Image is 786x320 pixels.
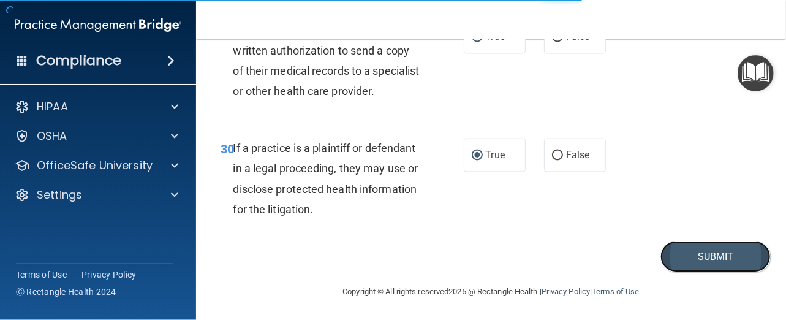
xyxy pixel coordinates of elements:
span: 30 [221,142,234,156]
a: HIPAA [15,99,178,114]
div: Copyright © All rights reserved 2025 @ Rectangle Health | | [268,272,715,311]
span: If a practice is a plaintiff or defendant in a legal proceeding, they may use or disclose protect... [233,142,418,216]
input: True [472,151,483,160]
p: Settings [37,188,82,202]
a: Privacy Policy [542,287,590,296]
p: OSHA [37,129,67,143]
span: A doctor does not need the patient’s written authorization to send a copy of their medical record... [233,23,420,97]
h4: Compliance [36,52,121,69]
p: HIPAA [37,99,68,114]
span: False [566,149,590,161]
p: OfficeSafe University [37,158,153,173]
a: Settings [15,188,178,202]
a: OSHA [15,129,178,143]
img: PMB logo [15,13,181,37]
input: False [552,151,563,160]
a: Terms of Use [16,269,67,281]
a: OfficeSafe University [15,158,178,173]
button: Open Resource Center [738,55,774,91]
a: Terms of Use [592,287,639,296]
button: Submit [660,241,771,272]
span: Ⓒ Rectangle Health 2024 [16,286,116,298]
a: Privacy Policy [81,269,137,281]
span: True [486,149,505,161]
